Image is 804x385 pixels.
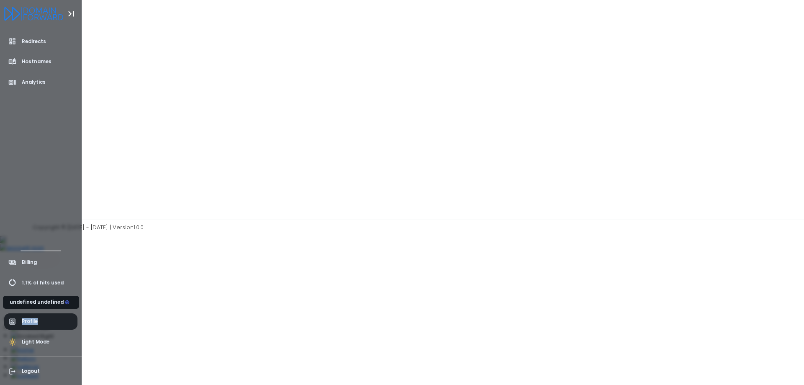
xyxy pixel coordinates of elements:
span: Copyright © [DATE] - [DATE] | Version 1.0.0 [33,223,144,231]
span: Redirects [22,38,46,45]
span: Light Mode [22,338,49,346]
span: Hostnames [22,58,52,65]
span: Analytics [22,79,46,86]
a: Hostnames [4,54,78,70]
a: Analytics [4,74,78,90]
a: Redirects [4,34,78,50]
button: Toggle Aside [63,6,79,22]
a: Logo [4,8,63,19]
a: Billing [4,254,78,271]
a: 1.1% of hits used [4,275,78,291]
span: 1.1% of hits used [22,279,64,287]
span: Billing [22,259,37,266]
span: Profile [22,318,38,325]
div: undefined undefined [10,299,70,306]
span: Logout [22,368,40,375]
